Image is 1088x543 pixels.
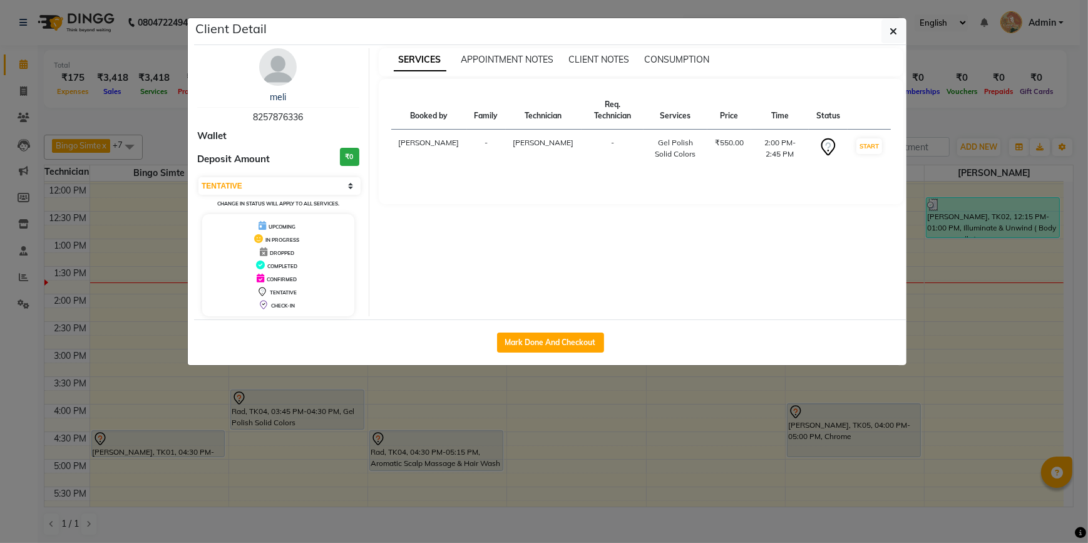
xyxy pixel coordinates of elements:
[197,129,227,143] span: Wallet
[391,91,467,130] th: Booked by
[645,54,710,65] span: CONSUMPTION
[582,130,644,168] td: -
[267,276,297,282] span: CONFIRMED
[197,152,270,167] span: Deposit Amount
[270,91,286,103] a: meli
[217,200,339,207] small: Change in status will apply to all services.
[582,91,644,130] th: Req. Technician
[394,49,446,71] span: SERVICES
[195,19,267,38] h5: Client Detail
[270,250,294,256] span: DROPPED
[267,263,297,269] span: COMPLETED
[269,224,295,230] span: UPCOMING
[715,137,744,148] div: ₹550.00
[259,48,297,86] img: avatar
[497,333,604,353] button: Mark Done And Checkout
[856,138,882,154] button: START
[467,91,506,130] th: Family
[265,237,299,243] span: IN PROGRESS
[751,91,809,130] th: Time
[569,54,630,65] span: CLIENT NOTES
[340,148,359,166] h3: ₹0
[644,91,707,130] th: Services
[513,138,574,147] span: [PERSON_NAME]
[506,91,582,130] th: Technician
[751,130,809,168] td: 2:00 PM-2:45 PM
[651,137,699,160] div: Gel Polish Solid Colors
[467,130,506,168] td: -
[391,130,467,168] td: [PERSON_NAME]
[270,289,297,296] span: TENTATIVE
[461,54,554,65] span: APPOINTMENT NOTES
[253,111,303,123] span: 8257876336
[271,303,295,309] span: CHECK-IN
[809,91,848,130] th: Status
[707,91,751,130] th: Price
